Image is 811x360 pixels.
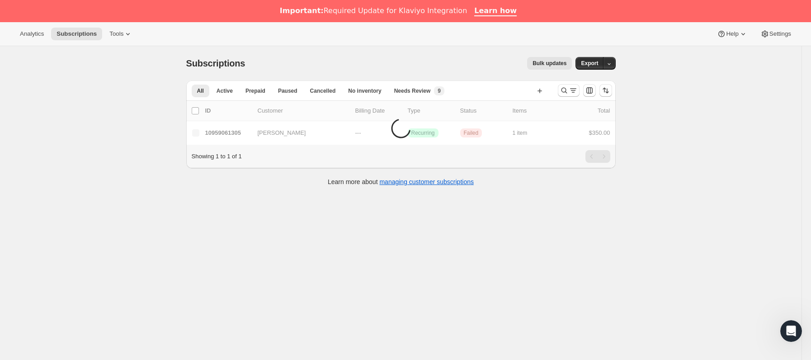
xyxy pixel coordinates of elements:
[780,320,802,342] iframe: Intercom live chat
[726,30,738,38] span: Help
[104,28,138,40] button: Tools
[712,28,753,40] button: Help
[280,6,467,15] div: Required Update for Klaviyo Integration
[755,28,797,40] button: Settings
[394,87,431,95] span: Needs Review
[328,177,474,186] p: Learn more about
[599,84,612,97] button: Ordenar los resultados
[278,87,297,95] span: Paused
[280,6,324,15] b: Important:
[57,30,97,38] span: Subscriptions
[245,87,265,95] span: Prepaid
[348,87,381,95] span: No inventory
[310,87,336,95] span: Cancelled
[583,84,596,97] button: Personalizar el orden y la visibilidad de las columnas de la tabla
[379,178,474,185] a: managing customer subscriptions
[186,58,245,68] span: Subscriptions
[14,28,49,40] button: Analytics
[51,28,102,40] button: Subscriptions
[527,57,572,70] button: Bulk updates
[192,152,242,161] p: Showing 1 to 1 of 1
[533,60,566,67] span: Bulk updates
[438,87,441,95] span: 9
[558,84,580,97] button: Buscar y filtrar resultados
[581,60,598,67] span: Export
[109,30,123,38] span: Tools
[217,87,233,95] span: Active
[575,57,604,70] button: Export
[585,150,610,163] nav: Paginación
[533,85,547,97] button: Crear vista nueva
[769,30,791,38] span: Settings
[197,87,204,95] span: All
[20,30,44,38] span: Analytics
[474,6,517,16] a: Learn how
